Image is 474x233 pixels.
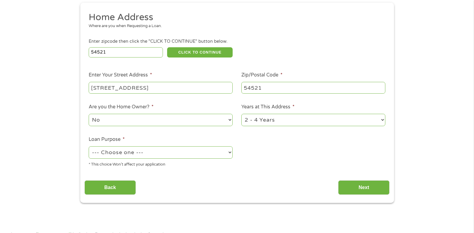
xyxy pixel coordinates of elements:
[89,104,154,110] label: Are you the Home Owner?
[89,23,381,29] div: Where are you when Requesting a Loan.
[84,180,136,195] input: Back
[89,38,385,45] div: Enter zipcode then click the "CLICK TO CONTINUE" button below.
[89,160,233,168] div: * This choice Won’t affect your application
[89,47,163,57] input: Enter Zipcode (e.g 01510)
[241,104,295,110] label: Years at This Address
[89,11,381,23] h2: Home Address
[89,136,125,143] label: Loan Purpose
[338,180,390,195] input: Next
[89,82,233,93] input: 1 Main Street
[89,72,152,78] label: Enter Your Street Address
[241,72,283,78] label: Zip/Postal Code
[167,47,233,57] button: CLICK TO CONTINUE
